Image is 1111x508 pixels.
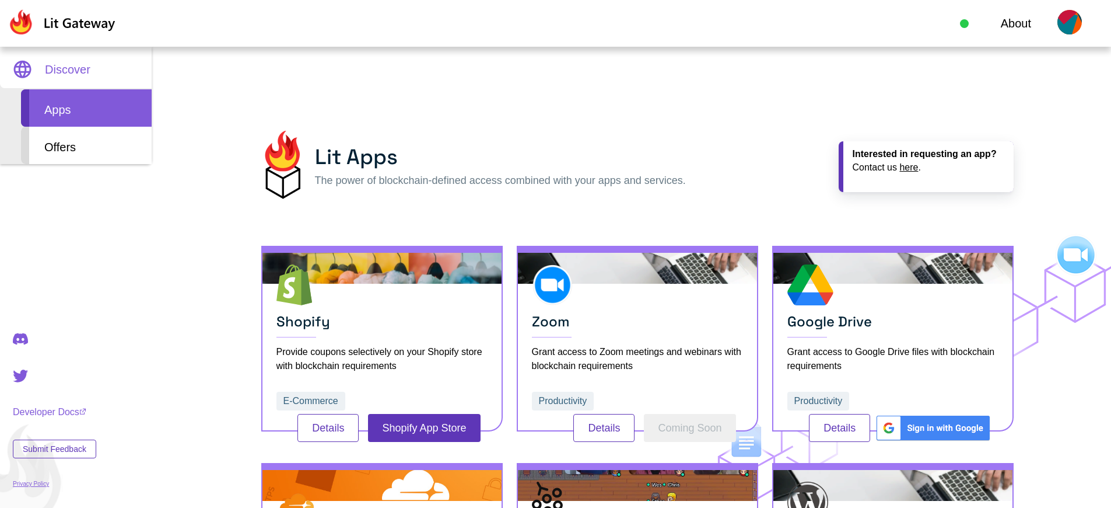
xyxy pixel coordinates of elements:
[45,61,90,78] span: Discover
[809,414,870,442] button: Details
[13,440,96,458] button: Submit Feedback
[276,392,345,410] button: E-Commerce
[573,414,635,442] button: Details
[261,131,303,199] img: dCkmojKE6zbGcmiyRNzj4lqTqCyrltJmwHfQAQJ2+1e5Hc1S5JlQniey71zbI5hTg5hFRjn5LkTVCC3NVpztmZySJJldUuSaU...
[276,345,488,373] div: Provide coupons selectively on your Shopify store with blockchain requirements
[787,345,998,373] div: Grant access to Google Drive files with blockchain requirements
[276,313,488,337] h3: Shopify
[8,9,115,35] img: Lit Gateway Logo
[315,173,686,189] h5: The power of blockchain-defined access combined with your apps and services.
[875,414,991,442] img: AebmxjtTus0OAAAAAElFTkSuQmCC
[532,392,594,410] button: Productivity
[21,127,152,164] div: Offers
[853,148,1004,159] div: Interested in requesting an app?
[315,141,686,173] h2: Lit Apps
[787,392,850,410] button: Productivity
[13,481,96,487] a: Privacy Policy
[853,162,1004,173] div: Contact us .
[21,89,152,127] div: Apps
[368,414,480,442] button: Shopify App Store
[297,414,359,442] button: Details
[532,313,743,337] h3: Zoom
[1001,15,1031,32] a: About
[532,345,743,373] div: Grant access to Zoom meetings and webinars with blockchain requirements
[787,313,998,337] h3: Google Drive
[13,407,96,417] a: Developer Docs
[899,162,918,172] a: here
